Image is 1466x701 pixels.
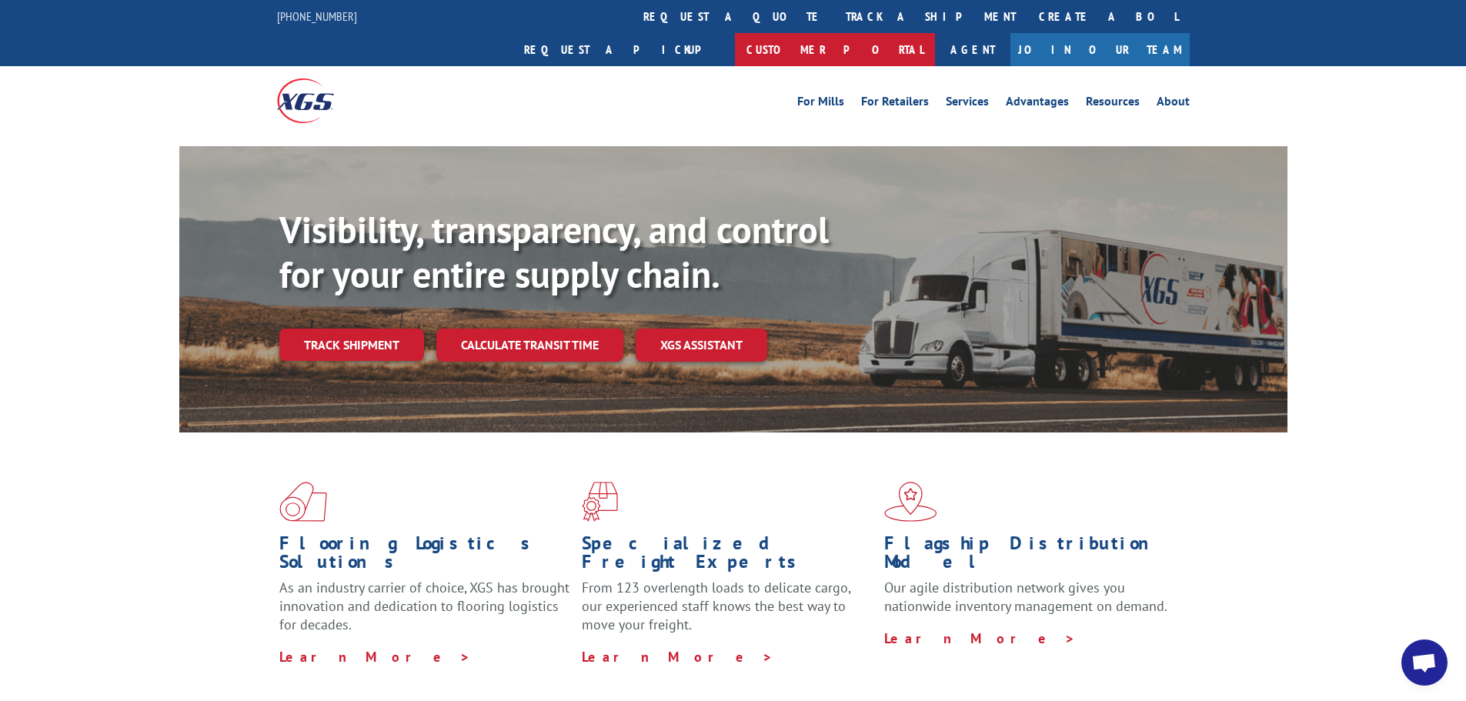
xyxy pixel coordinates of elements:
p: From 123 overlength loads to delicate cargo, our experienced staff knows the best way to move you... [582,579,873,647]
a: Services [946,95,989,112]
a: Learn More > [582,648,773,666]
a: For Retailers [861,95,929,112]
a: Agent [935,33,1010,66]
a: About [1157,95,1190,112]
b: Visibility, transparency, and control for your entire supply chain. [279,205,829,298]
img: xgs-icon-total-supply-chain-intelligence-red [279,482,327,522]
h1: Flooring Logistics Solutions [279,534,570,579]
a: For Mills [797,95,844,112]
div: Open chat [1401,639,1448,686]
a: Calculate transit time [436,329,623,362]
a: Learn More > [279,648,471,666]
a: XGS ASSISTANT [636,329,767,362]
a: [PHONE_NUMBER] [277,8,357,24]
a: Request a pickup [513,33,735,66]
a: Track shipment [279,329,424,361]
a: Advantages [1006,95,1069,112]
img: xgs-icon-flagship-distribution-model-red [884,482,937,522]
h1: Specialized Freight Experts [582,534,873,579]
a: Join Our Team [1010,33,1190,66]
a: Resources [1086,95,1140,112]
span: As an industry carrier of choice, XGS has brought innovation and dedication to flooring logistics... [279,579,569,633]
h1: Flagship Distribution Model [884,534,1175,579]
img: xgs-icon-focused-on-flooring-red [582,482,618,522]
span: Our agile distribution network gives you nationwide inventory management on demand. [884,579,1167,615]
a: Learn More > [884,629,1076,647]
a: Customer Portal [735,33,935,66]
